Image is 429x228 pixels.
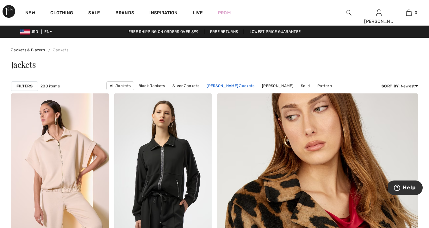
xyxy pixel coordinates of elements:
[245,29,306,34] a: Lowest Price Guarantee
[364,18,394,25] div: [PERSON_NAME]
[20,29,30,35] img: US Dollar
[25,10,35,17] a: New
[388,180,423,196] iframe: Opens a widget where you can find more information
[259,82,297,90] a: [PERSON_NAME]
[11,48,45,52] a: Jackets & Blazers
[135,82,168,90] a: Black Jackets
[394,9,424,16] a: 0
[88,10,100,17] a: Sale
[298,82,313,90] a: Solid
[203,82,258,90] a: [PERSON_NAME] Jackets
[376,9,382,16] a: Sign In
[218,9,231,16] a: Prom
[50,10,73,17] a: Clothing
[376,9,382,16] img: My Info
[123,29,204,34] a: Free shipping on orders over $99
[20,29,40,34] span: USD
[406,9,412,16] img: My Bag
[193,9,203,16] a: Live
[16,83,33,89] strong: Filters
[382,84,399,88] strong: Sort By
[3,5,15,18] img: 1ère Avenue
[46,48,68,52] a: Jackets
[11,59,36,70] span: Jackets
[115,10,134,17] a: Brands
[205,29,244,34] a: Free Returns
[149,10,177,17] span: Inspiration
[106,81,134,90] a: All Jackets
[382,83,418,89] div: : Newest
[40,83,60,89] span: 280 items
[415,10,417,16] span: 0
[44,29,52,34] span: EN
[346,9,351,16] img: search the website
[169,82,202,90] a: Silver Jackets
[314,82,335,90] a: Pattern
